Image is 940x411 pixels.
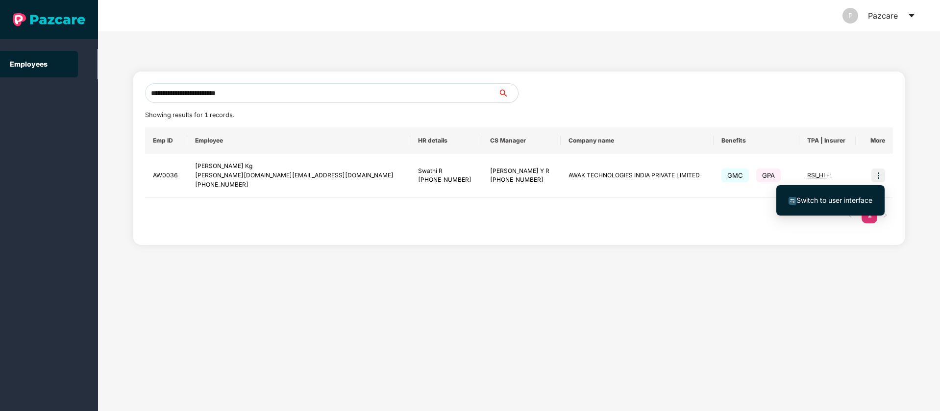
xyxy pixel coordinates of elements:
div: [PERSON_NAME] Kg [195,162,402,171]
a: Employees [10,60,48,68]
span: caret-down [908,12,915,20]
div: Swathi R [418,167,474,176]
th: CS Manager [482,127,560,154]
th: Benefits [714,127,799,154]
span: right [882,212,888,218]
span: P [848,8,853,24]
span: Switch to user interface [796,196,872,204]
td: AW0036 [145,154,187,198]
th: Employee [187,127,410,154]
button: right [877,208,893,223]
td: AWAK TECHNOLOGIES INDIA PRIVATE LIMITED [561,154,714,198]
th: Emp ID [145,127,187,154]
th: TPA | Insurer [799,127,856,154]
th: Company name [561,127,714,154]
span: search [498,89,518,97]
li: Next Page [877,208,893,223]
div: [PERSON_NAME] Y R [490,167,552,176]
th: More [856,127,893,154]
div: [PHONE_NUMBER] [490,175,552,185]
img: svg+xml;base64,PHN2ZyB4bWxucz0iaHR0cDovL3d3dy53My5vcmcvMjAwMC9zdmciIHdpZHRoPSIxNiIgaGVpZ2h0PSIxNi... [789,197,796,205]
div: [PHONE_NUMBER] [195,180,402,190]
button: search [498,83,519,103]
span: Showing results for 1 records. [145,111,234,119]
span: GPA [756,169,781,182]
span: + 1 [826,172,832,178]
div: [PHONE_NUMBER] [418,175,474,185]
img: icon [871,169,885,182]
span: GMC [721,169,749,182]
th: HR details [410,127,482,154]
span: RSI_HI [807,171,826,179]
div: [PERSON_NAME][DOMAIN_NAME][EMAIL_ADDRESS][DOMAIN_NAME] [195,171,402,180]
